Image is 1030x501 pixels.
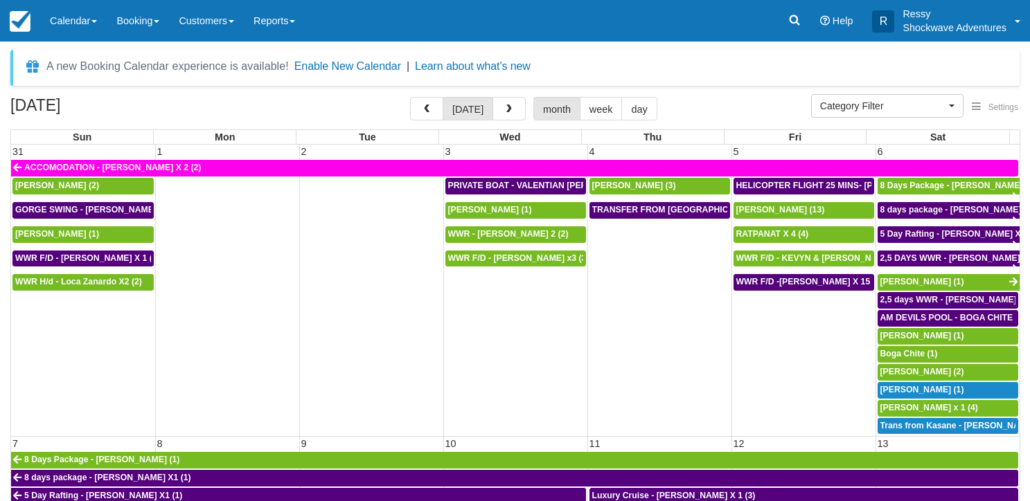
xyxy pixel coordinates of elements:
button: Category Filter [811,94,964,118]
img: checkfront-main-nav-mini-logo.png [10,11,30,32]
a: WWR F/D - KEVYN & [PERSON_NAME] 2 (2) [734,250,874,267]
span: 8 days package - [PERSON_NAME] X1 (1) [24,473,191,482]
a: Trans from Kasane - [PERSON_NAME] X4 (4) [878,418,1019,435]
a: GORGE SWING - [PERSON_NAME] X 2 (2) [12,202,154,219]
span: 6 [876,146,885,157]
a: [PERSON_NAME] (2) [12,178,154,194]
span: [PERSON_NAME] (1) [15,229,99,239]
a: PRIVATE BOAT - VALENTIAN [PERSON_NAME] X 4 (4) [445,178,586,194]
span: [PERSON_NAME] (2) [15,181,99,190]
button: Settings [964,98,1027,118]
span: WWR F/D - [PERSON_NAME] x3 (3) [448,253,589,263]
span: 8 [156,438,164,449]
span: | [407,60,409,72]
span: GORGE SWING - [PERSON_NAME] X 2 (2) [15,205,184,215]
a: WWR H/d - Loca Zanardo X2 (2) [12,274,154,291]
a: RATPANAT X 4 (4) [734,226,874,243]
span: 31 [11,146,25,157]
button: month [533,97,580,120]
span: [PERSON_NAME] x 1 (4) [880,403,978,412]
span: HELICOPTER FLIGHT 25 MINS- [PERSON_NAME] X1 (1) [736,181,961,190]
button: Enable New Calendar [294,60,401,73]
span: Category Filter [820,99,945,113]
a: [PERSON_NAME] (2) [878,364,1019,381]
a: Learn about what's new [415,60,531,72]
a: 8 days package - [PERSON_NAME] X1 (1) [878,202,1020,219]
span: ACCOMODATION - [PERSON_NAME] X 2 (2) [24,163,201,172]
span: TRANSFER FROM [GEOGRAPHIC_DATA] TO VIC FALLS - [PERSON_NAME] X 1 (1) [592,205,925,215]
a: AM DEVILS POOL - BOGA CHITE X 1 (1) [878,310,1019,327]
span: Mon [215,131,236,143]
span: WWR - [PERSON_NAME] 2 (2) [448,229,569,239]
button: [DATE] [443,97,493,120]
i: Help [820,16,830,26]
a: WWR F/D -[PERSON_NAME] X 15 (15) [734,274,874,291]
h2: [DATE] [10,97,186,122]
a: [PERSON_NAME] (13) [734,202,874,219]
button: day [621,97,657,120]
span: [PERSON_NAME] (13) [736,205,825,215]
span: 13 [876,438,890,449]
a: [PERSON_NAME] (1) [878,274,1020,291]
button: week [580,97,623,120]
a: Boga Chite (1) [878,346,1019,363]
span: Boga Chite (1) [880,349,938,358]
span: Help [833,15,853,26]
a: ACCOMODATION - [PERSON_NAME] X 2 (2) [11,160,1018,176]
a: [PERSON_NAME] x 1 (4) [878,400,1019,417]
a: 2,5 DAYS WWR - [PERSON_NAME] X1 (1) [878,250,1020,267]
a: 8 Days Package - [PERSON_NAME] (1) [11,452,1018,468]
span: [PERSON_NAME] (2) [880,367,964,376]
a: 8 days package - [PERSON_NAME] X1 (1) [11,470,1018,486]
a: [PERSON_NAME] (1) [878,328,1019,345]
span: [PERSON_NAME] (3) [592,181,676,190]
span: Thu [643,131,661,143]
span: WWR F/D -[PERSON_NAME] X 15 (15) [736,277,888,286]
p: Ressy [903,7,1006,21]
span: [PERSON_NAME] (1) [880,277,964,286]
a: [PERSON_NAME] (1) [12,226,154,243]
a: WWR F/D - [PERSON_NAME] x3 (3) [445,250,586,267]
span: Sun [73,131,91,143]
span: Sat [930,131,945,143]
span: [PERSON_NAME] (1) [880,385,964,394]
span: Settings [988,102,1018,112]
span: Luxury Cruise - [PERSON_NAME] X 1 (3) [592,491,756,500]
span: 7 [11,438,19,449]
span: [PERSON_NAME] (1) [448,205,532,215]
span: 1 [156,146,164,157]
p: Shockwave Adventures [903,21,1006,35]
span: 5 Day Rafting - [PERSON_NAME] X1 (1) [24,491,182,500]
span: 4 [588,146,596,157]
span: Tue [359,131,376,143]
span: 9 [300,438,308,449]
a: 8 Days Package - [PERSON_NAME] (1) [878,178,1020,194]
span: 5 [732,146,740,157]
a: [PERSON_NAME] (1) [878,382,1019,399]
span: 3 [444,146,452,157]
a: [PERSON_NAME] (1) [445,202,586,219]
span: RATPANAT X 4 (4) [736,229,809,239]
span: 10 [444,438,458,449]
a: WWR F/D - [PERSON_NAME] X 1 (1) [12,250,154,267]
div: R [872,10,894,33]
span: Wed [499,131,520,143]
a: WWR - [PERSON_NAME] 2 (2) [445,226,586,243]
a: 5 Day Rafting - [PERSON_NAME] X1 (1) [878,226,1020,243]
span: 2 [300,146,308,157]
a: TRANSFER FROM [GEOGRAPHIC_DATA] TO VIC FALLS - [PERSON_NAME] X 1 (1) [589,202,730,219]
span: 8 Days Package - [PERSON_NAME] (1) [24,455,179,464]
span: PRIVATE BOAT - VALENTIAN [PERSON_NAME] X 4 (4) [448,181,666,190]
span: 12 [732,438,746,449]
span: 11 [588,438,602,449]
a: HELICOPTER FLIGHT 25 MINS- [PERSON_NAME] X1 (1) [734,178,874,194]
span: Fri [789,131,801,143]
a: 2,5 days WWR - [PERSON_NAME] X2 (2) [878,292,1019,309]
span: WWR F/D - [PERSON_NAME] X 1 (1) [15,253,160,263]
a: [PERSON_NAME] (3) [589,178,730,194]
span: WWR F/D - KEVYN & [PERSON_NAME] 2 (2) [736,253,913,263]
div: A new Booking Calendar experience is available! [46,58,289,75]
span: WWR H/d - Loca Zanardo X2 (2) [15,277,142,286]
span: [PERSON_NAME] (1) [880,331,964,340]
